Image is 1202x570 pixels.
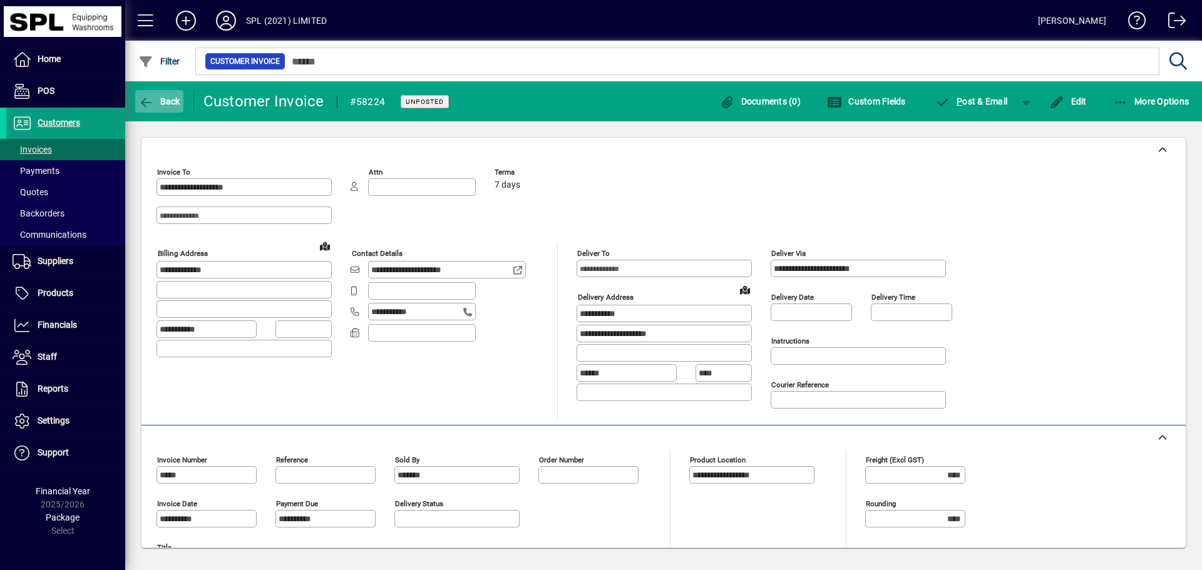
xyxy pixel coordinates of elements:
[13,187,48,197] span: Quotes
[6,160,125,181] a: Payments
[206,9,246,32] button: Profile
[866,499,896,508] mat-label: Rounding
[6,342,125,373] a: Staff
[350,92,386,112] div: #58224
[246,11,327,31] div: SPL (2021) LIMITED
[276,499,318,508] mat-label: Payment due
[866,455,924,464] mat-label: Freight (excl GST)
[210,55,280,68] span: Customer Invoice
[38,54,61,64] span: Home
[38,288,73,298] span: Products
[1110,90,1193,113] button: More Options
[6,203,125,224] a: Backorders
[157,455,207,464] mat-label: Invoice number
[6,374,125,405] a: Reports
[495,168,570,176] span: Terms
[38,320,77,330] span: Financials
[38,256,73,266] span: Suppliers
[406,98,444,106] span: Unposted
[6,44,125,75] a: Home
[46,512,80,522] span: Package
[315,236,335,256] a: View on map
[6,437,125,469] a: Support
[13,208,64,218] span: Backorders
[13,230,86,240] span: Communications
[138,96,180,106] span: Back
[369,168,383,176] mat-label: Attn
[6,181,125,203] a: Quotes
[929,90,1014,113] button: Post & Email
[1119,3,1146,43] a: Knowledge Base
[38,86,54,96] span: POS
[6,139,125,160] a: Invoices
[771,380,829,389] mat-label: Courier Reference
[38,415,69,425] span: Settings
[539,455,584,464] mat-label: Order number
[157,543,172,552] mat-label: Title
[36,486,90,496] span: Financial Year
[157,499,197,508] mat-label: Invoice date
[577,249,610,258] mat-label: Deliver To
[827,96,906,106] span: Custom Fields
[495,180,520,190] span: 7 days
[13,166,59,176] span: Payments
[6,76,125,107] a: POS
[395,455,419,464] mat-label: Sold by
[771,293,814,302] mat-label: Delivery date
[125,90,194,113] app-page-header-button: Back
[135,50,183,73] button: Filter
[735,280,755,300] a: View on map
[38,384,68,394] span: Reports
[6,278,125,309] a: Products
[716,90,804,113] button: Documents (0)
[6,405,125,437] a: Settings
[276,455,308,464] mat-label: Reference
[1049,96,1087,106] span: Edit
[1046,90,1090,113] button: Edit
[6,224,125,245] a: Communications
[771,337,809,345] mat-label: Instructions
[871,293,915,302] mat-label: Delivery time
[38,118,80,128] span: Customers
[138,56,180,66] span: Filter
[719,96,801,106] span: Documents (0)
[157,168,190,176] mat-label: Invoice To
[957,96,962,106] span: P
[135,90,183,113] button: Back
[771,249,806,258] mat-label: Deliver via
[935,96,1008,106] span: ost & Email
[824,90,909,113] button: Custom Fields
[38,447,69,457] span: Support
[166,9,206,32] button: Add
[1159,3,1186,43] a: Logout
[38,352,57,362] span: Staff
[6,310,125,341] a: Financials
[690,455,746,464] mat-label: Product location
[6,246,125,277] a: Suppliers
[1038,11,1106,31] div: [PERSON_NAME]
[395,499,443,508] mat-label: Delivery status
[13,145,52,155] span: Invoices
[203,91,324,111] div: Customer Invoice
[1113,96,1189,106] span: More Options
